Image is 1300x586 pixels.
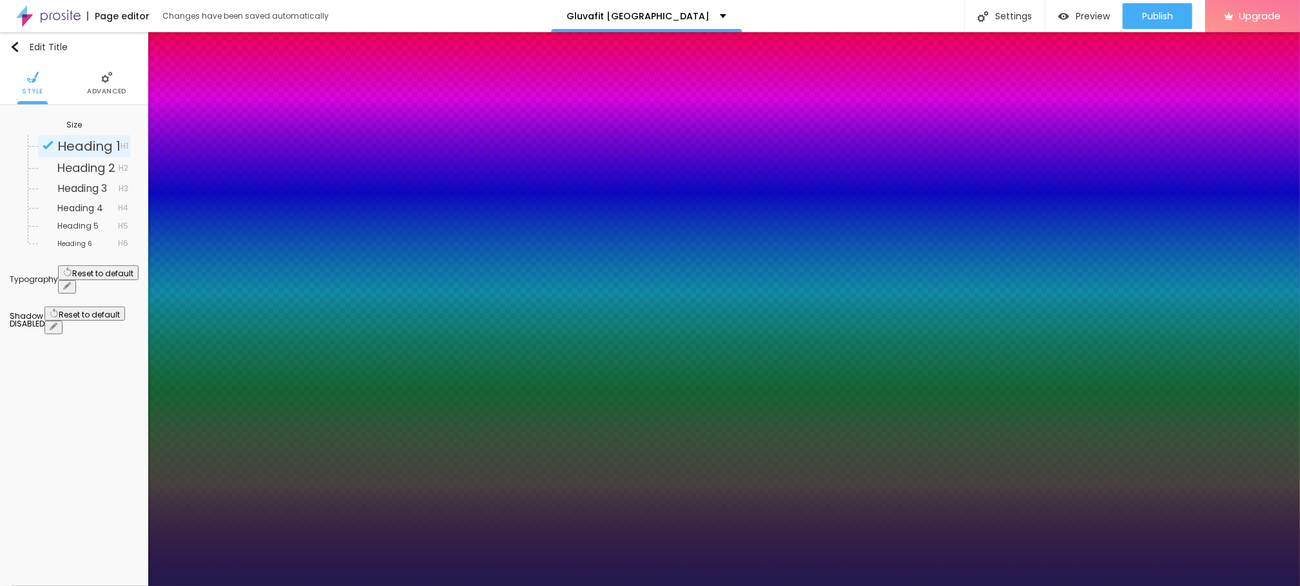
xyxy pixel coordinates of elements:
[57,239,92,249] span: Heading 6
[57,220,99,231] span: Heading 5
[1045,3,1123,29] button: Preview
[57,202,103,214] span: Heading 4
[101,71,113,83] img: Icone
[43,140,53,151] img: Icone
[66,121,82,129] div: Size
[58,265,139,280] button: Reset to default
[87,12,150,21] div: Page editor
[57,181,107,196] span: Heading 3
[87,88,126,95] span: Advanced
[118,240,128,247] span: H6
[1142,11,1173,21] span: Publish
[57,160,115,176] span: Heading 2
[119,185,128,193] span: H3
[57,137,121,155] span: Heading 1
[72,268,133,279] span: Reset to default
[59,309,120,320] span: Reset to default
[1123,3,1192,29] button: Publish
[121,142,128,150] span: H1
[1239,10,1281,21] span: Upgrade
[162,12,329,20] div: Changes have been saved automatically
[27,71,39,83] img: Icone
[118,222,128,230] span: H5
[978,11,989,22] img: Icone
[119,164,128,172] span: H2
[10,42,20,52] img: Icone
[22,88,43,95] span: Style
[567,12,710,21] p: Gluvafit [GEOGRAPHIC_DATA]
[118,204,128,212] span: H4
[10,318,44,329] span: DISABLED
[10,42,68,52] div: Edit Title
[1076,11,1110,21] span: Preview
[10,312,44,320] div: Shadow
[10,276,58,283] div: Typography
[1058,11,1069,22] img: view-1.svg
[44,307,125,321] button: Reset to default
